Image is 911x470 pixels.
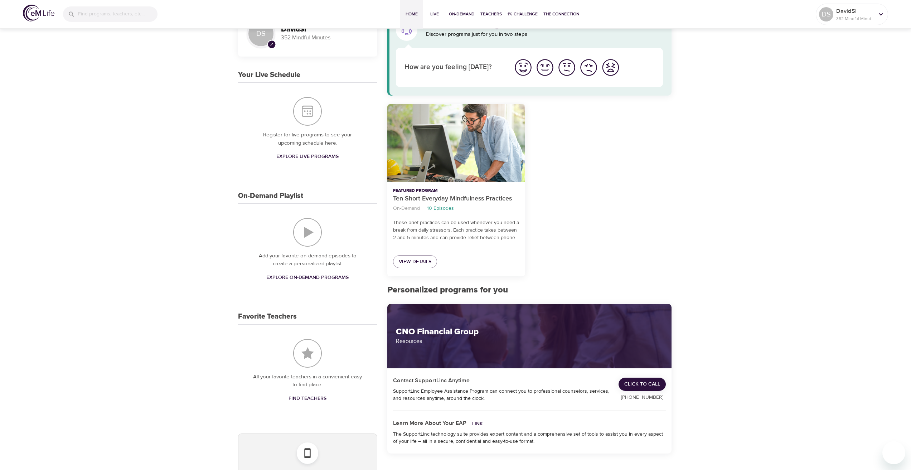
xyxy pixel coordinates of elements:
[600,57,621,78] button: I'm feeling worst
[263,271,352,284] a: Explore On-Demand Programs
[252,131,363,147] p: Register for live programs to see your upcoming schedule here.
[393,388,610,402] div: SupportLinc Employee Assistance Program can connect you to professional counselors, services, and...
[619,378,666,391] a: Click to Call
[387,285,672,295] h2: Personalized programs for you
[293,97,322,126] img: Your Live Schedule
[601,58,620,77] img: worst
[238,71,300,79] h3: Your Live Schedule
[556,57,578,78] button: I'm feeling ok
[404,62,504,73] p: How are you feeling [DATE]?
[387,104,525,182] button: Ten Short Everyday Mindfulness Practices
[449,10,475,18] span: On-Demand
[393,219,519,242] p: These brief practices can be used whenever you need a break from daily stressors. Each practice t...
[508,10,538,18] span: 1% Challenge
[247,19,275,48] div: DS
[293,339,322,368] img: Favorite Teachers
[238,192,303,200] h3: On-Demand Playlist
[480,10,502,18] span: Teachers
[252,252,363,268] p: Add your favorite on-demand episodes to create a personalized playlist.
[836,15,874,22] p: 352 Mindful Minutes
[819,7,833,21] div: DS
[273,150,341,163] a: Explore Live Programs
[399,257,431,266] span: View Details
[78,6,158,22] input: Find programs, teachers, etc...
[426,10,443,18] span: Live
[513,58,533,77] img: great
[281,34,369,42] p: 352 Mindful Minutes
[396,327,663,337] h2: CNO Financial Group
[393,188,519,194] p: Featured Program
[286,392,329,405] a: Find Teachers
[238,312,297,321] h3: Favorite Teachers
[543,10,579,18] span: The Connection
[393,431,666,445] div: The SupportLinc technology suite provides expert content and a comprehensive set of tools to assi...
[836,7,874,15] p: DavidSl
[578,57,600,78] button: I'm feeling bad
[426,30,663,39] p: Discover programs just for you in two steps
[557,58,577,77] img: ok
[293,218,322,247] img: On-Demand Playlist
[281,25,369,34] h3: DavidSl
[619,394,666,401] p: [PHONE_NUMBER]
[624,380,660,389] span: Click to Call
[289,394,326,403] span: Find Teachers
[535,58,555,77] img: good
[534,57,556,78] button: I'm feeling good
[393,205,420,212] p: On-Demand
[396,337,663,345] p: Resources
[276,152,339,161] span: Explore Live Programs
[882,441,905,464] iframe: Button to launch messaging window
[266,273,349,282] span: Explore On-Demand Programs
[393,377,470,384] h5: Contact SupportLinc Anytime
[401,24,412,36] img: eM Life Assistant
[393,204,519,213] nav: breadcrumb
[512,57,534,78] button: I'm feeling great
[23,5,54,21] img: logo
[393,194,519,204] p: Ten Short Everyday Mindfulness Practices
[423,204,424,213] li: ·
[252,373,363,389] p: All your favorite teachers in a convienient easy to find place.
[579,58,599,77] img: bad
[393,420,466,427] h5: Learn More About Your EAP
[427,205,454,212] p: 10 Episodes
[403,10,420,18] span: Home
[472,421,483,427] a: Link
[393,255,437,268] a: View Details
